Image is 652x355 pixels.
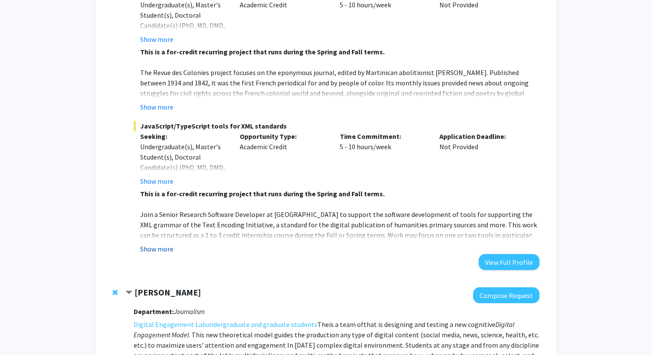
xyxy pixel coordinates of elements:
p: Seeking: [140,131,227,141]
button: Show more [140,34,173,44]
p: Opportunity Type: [240,131,327,141]
p: Time Commitment: [340,131,427,141]
span: Contract Ronald Yaros Bookmark [125,289,132,296]
iframe: Chat [6,316,37,349]
span: JavaScript/TypeScript tools for XML standards [134,121,539,131]
div: Undergraduate(s), Master's Student(s), Doctoral Candidate(s) (PhD, MD, DMD, PharmD, etc.) [140,141,227,183]
p: Application Deadline: [439,131,527,141]
strong: This is a for-credit recurring project that runs during the Spring and Fall terms. [140,47,385,56]
i: Journalism [174,307,205,316]
button: View Full Profile [479,254,539,270]
span: Remove Ronald Yaros from bookmarks [113,289,118,296]
p: Join a Senior Research Software Developer at [GEOGRAPHIC_DATA] to support the software developmen... [140,209,539,240]
button: Compose Request to Ronald Yaros [473,287,539,303]
strong: Department: [134,307,174,316]
div: Academic Credit [233,131,333,186]
div: Not Provided [433,131,533,186]
button: Show more [140,244,173,254]
strong: [PERSON_NAME] [135,287,201,298]
div: 5 - 10 hours/week [333,131,433,186]
button: Show more [140,176,173,186]
strong: This is a for-credit recurring project that runs during the Spring and Fall terms. [140,189,385,198]
a: Digital Engagement Lab [134,319,206,330]
button: Show more [140,102,173,112]
p: The Revue des Colonies project focuses on the eponymous journal, edited by Martinican abolitionis... [140,67,539,140]
a: undergraduate and graduate students [206,319,317,330]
